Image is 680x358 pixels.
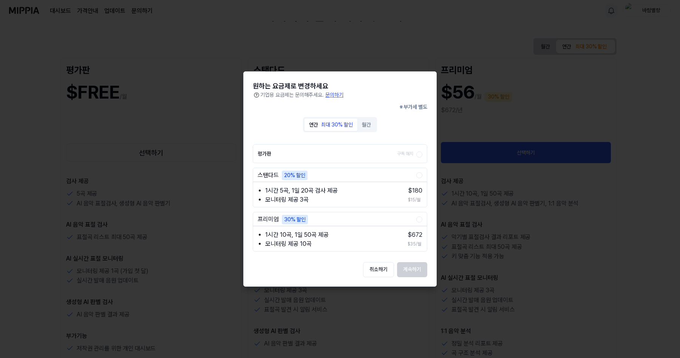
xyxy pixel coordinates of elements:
[363,262,394,277] button: 취소하기
[265,195,397,204] li: 모니터링 제공 3곡
[408,195,422,204] li: $15/월
[282,171,308,180] div: 20% 할인
[258,145,416,163] label: 평가판
[253,91,260,99] img: 도움말
[408,239,422,248] li: $35/월
[265,186,397,195] li: 1시간 5곡, 1일 20곡 검사 제공
[408,186,422,195] li: $ 180
[309,121,318,129] div: 연간
[321,121,353,129] div: 최대 30% 할인
[253,81,427,91] div: 원하는 요금제로 변경하세요
[265,230,397,239] li: 1시간 10곡, 1일 50곡 제공
[408,230,422,239] li: $ 672
[399,103,427,111] p: ※ 부가세 별도
[282,215,308,224] div: 30% 할인
[325,91,343,99] p: 문의하기
[397,145,413,163] div: 구독 해지
[258,215,279,224] div: 프리미엄
[260,91,324,99] p: 기업용 요금제는 문의해주세요.
[357,119,376,131] button: 월간
[258,171,279,180] div: 스탠다드
[265,239,397,248] li: 모니터링 제공 10곡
